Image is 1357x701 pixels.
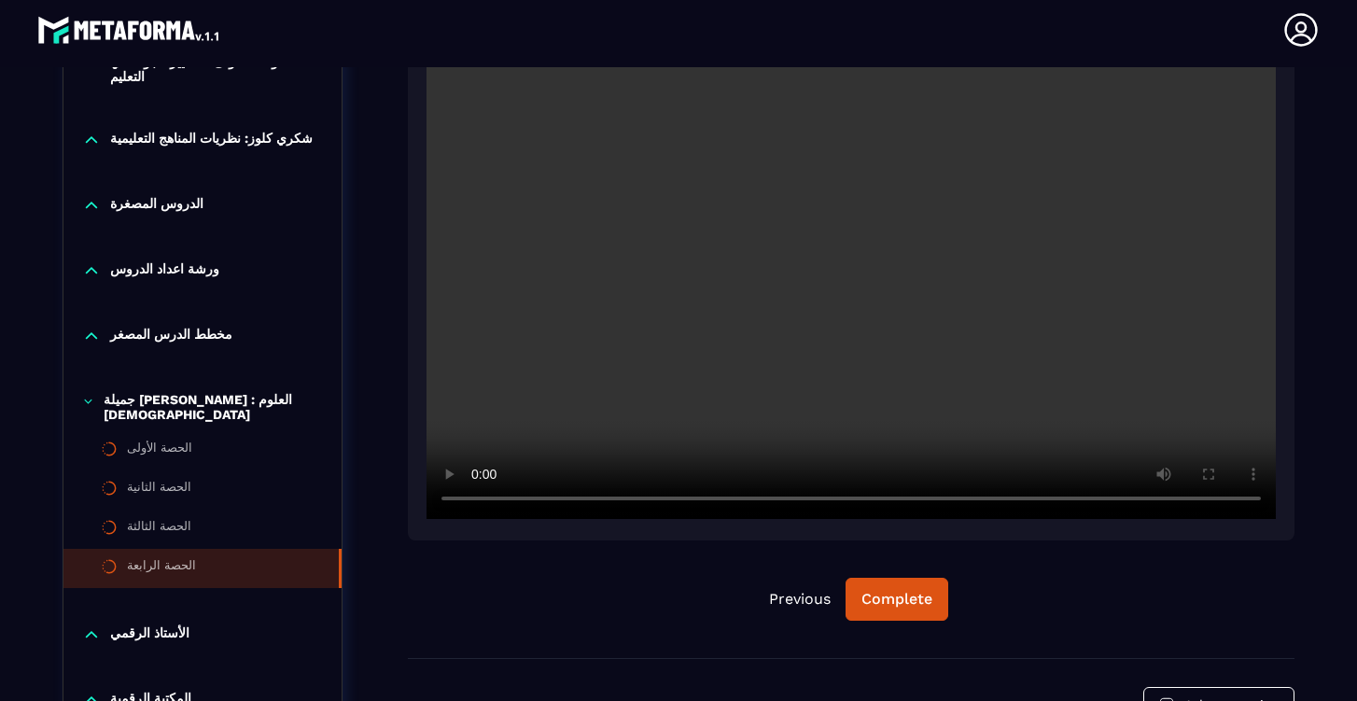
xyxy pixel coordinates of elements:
div: الحصة الأولى [127,441,192,461]
div: الحصة الثانية [127,480,191,500]
div: الحصة الرابعة [127,558,196,579]
p: جميلة [PERSON_NAME] : العلوم [DEMOGRAPHIC_DATA] [104,392,323,422]
div: Complete [861,590,932,609]
p: الوحدة الأولى : معايير الجودة في التعليم [110,54,323,84]
div: الحصة الثالثة [127,519,191,540]
p: الأستاذ الرقمي [110,625,189,644]
button: Previous [754,579,846,620]
p: شكري كلوز: نظریات المناھج التعلیمیة [110,131,313,149]
button: Complete [846,578,948,621]
p: الدروس المصغرة [110,196,203,215]
img: logo [37,11,222,49]
p: مخطط الدرس المصغر [110,327,232,345]
p: ورشة اعداد الدروس [110,261,219,280]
